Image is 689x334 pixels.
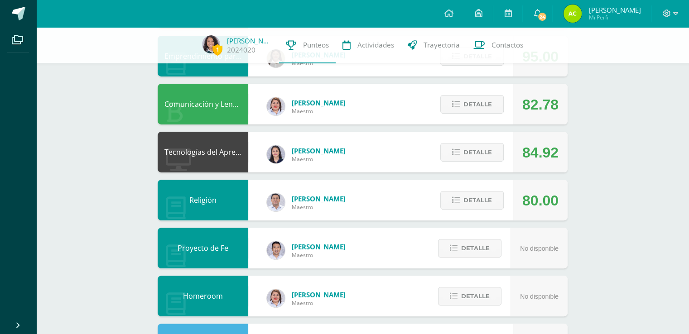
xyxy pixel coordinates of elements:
[292,203,346,211] span: Maestro
[357,40,394,50] span: Actividades
[440,143,504,162] button: Detalle
[267,193,285,211] img: 15aaa72b904403ebb7ec886ca542c491.png
[564,5,582,23] img: a2981e156c5488ab61ea97d2bec4a841.png
[520,293,559,300] span: No disponible
[588,5,641,14] span: [PERSON_NAME]
[522,180,559,221] div: 80.00
[522,132,559,173] div: 84.92
[292,290,346,299] span: [PERSON_NAME]
[440,191,504,210] button: Detalle
[227,36,272,45] a: [PERSON_NAME]
[292,299,346,307] span: Maestro
[438,287,501,305] button: Detalle
[212,44,222,55] span: 1
[303,40,329,50] span: Punteos
[463,192,492,209] span: Detalle
[227,45,255,55] a: 2024020
[292,146,346,155] span: [PERSON_NAME]
[292,107,346,115] span: Maestro
[461,240,490,257] span: Detalle
[491,40,523,50] span: Contactos
[158,132,248,172] div: Tecnologías del Aprendizaje y la Comunicación: Computación
[158,228,248,268] div: Proyecto de Fe
[463,96,492,113] span: Detalle
[292,155,346,163] span: Maestro
[537,12,547,22] span: 24
[202,35,220,53] img: e775e0b560de24d3018f1746051c1120.png
[267,145,285,163] img: dbcf09110664cdb6f63fe058abfafc14.png
[267,289,285,307] img: a4e180d3c88e615cdf9cba2a7be06673.png
[158,276,248,316] div: Homeroom
[463,144,492,161] span: Detalle
[461,288,490,305] span: Detalle
[292,194,346,203] span: [PERSON_NAME]
[158,180,248,220] div: Religión
[279,27,336,63] a: Punteos
[267,241,285,259] img: 4582bc727a9698f22778fe954f29208c.png
[158,84,248,124] div: Comunicación y Lenguaje, Idioma Español
[267,97,285,115] img: a4e180d3c88e615cdf9cba2a7be06673.png
[522,84,559,125] div: 82.78
[401,27,467,63] a: Trayectoria
[520,245,559,252] span: No disponible
[292,98,346,107] span: [PERSON_NAME]
[438,239,501,258] button: Detalle
[467,27,530,63] a: Contactos
[292,251,346,259] span: Maestro
[336,27,401,63] a: Actividades
[292,242,346,251] span: [PERSON_NAME]
[440,95,504,114] button: Detalle
[588,14,641,21] span: Mi Perfil
[424,40,460,50] span: Trayectoria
